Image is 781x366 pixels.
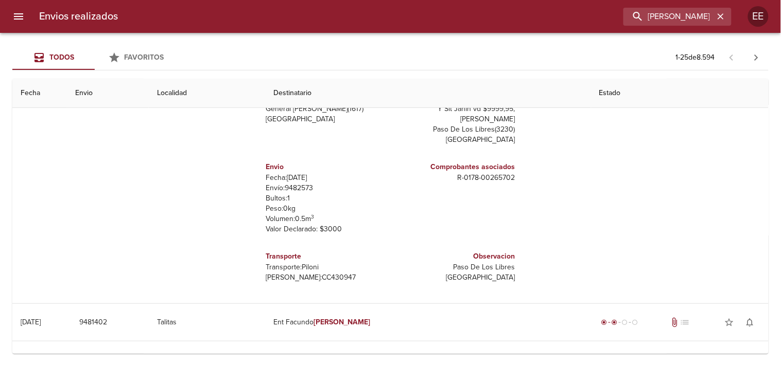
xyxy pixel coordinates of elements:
th: Destinatario [265,79,591,108]
button: menu [6,4,31,29]
th: Fecha [12,79,67,108]
button: Agregar a favoritos [719,312,740,333]
div: Abrir información de usuario [748,6,769,27]
th: Envio [67,79,149,108]
span: radio_button_unchecked [632,319,638,325]
p: General [PERSON_NAME] ( 1617 ) [266,104,387,114]
p: [GEOGRAPHIC_DATA] [266,114,387,124]
button: Activar notificaciones [740,312,760,333]
span: notifications_none [745,317,755,327]
p: [GEOGRAPHIC_DATA] [395,135,515,145]
p: Peso: 0 kg [266,204,387,214]
p: Paso De Los Libres [GEOGRAPHIC_DATA] [395,262,515,283]
span: No tiene pedido asociado [680,317,690,327]
button: 9481402 [75,313,111,332]
input: buscar [623,8,714,26]
span: radio_button_checked [612,319,618,325]
span: star_border [724,317,735,327]
span: Favoritos [125,53,164,62]
h6: Transporte [266,251,387,262]
h6: Envios realizados [39,8,118,25]
span: Pagina anterior [719,52,744,62]
h6: Observacion [395,251,515,262]
p: Volumen: 0.5 m [266,214,387,224]
div: EE [748,6,769,27]
p: Envío: 9482573 [266,183,387,193]
span: radio_button_checked [601,319,608,325]
em: [PERSON_NAME] [314,318,371,326]
td: Ent Facundo [265,304,591,341]
span: 9481402 [79,316,107,329]
span: Pagina siguiente [744,45,769,70]
p: Transporte: Piloni [266,262,387,272]
h6: Envio [266,161,387,173]
span: Tiene documentos adjuntos [669,317,680,327]
th: Estado [591,79,769,108]
div: Despachado [599,317,640,327]
span: radio_button_unchecked [622,319,628,325]
td: Talitas [149,304,265,341]
p: Fecha: [DATE] [266,173,387,183]
p: Bultos: 1 [266,193,387,204]
th: Localidad [149,79,265,108]
span: Todos [49,53,74,62]
p: R - 0178 - 00265702 [395,173,515,183]
p: Paso De Los Libres ( 3230 ) [395,124,515,135]
h6: Comprobantes asociados [395,161,515,173]
div: [DATE] [21,318,41,326]
p: [PERSON_NAME]: CC430947 [266,272,387,283]
sup: 3 [311,213,315,220]
div: Tabs Envios [12,45,177,70]
p: 1 - 25 de 8.594 [676,52,715,63]
p: Valor Declarado: $ 3000 [266,224,387,234]
p: [STREET_ADDRESS][PERSON_NAME] Y Sit Janin vd $9999,95, [PERSON_NAME] [395,94,515,124]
